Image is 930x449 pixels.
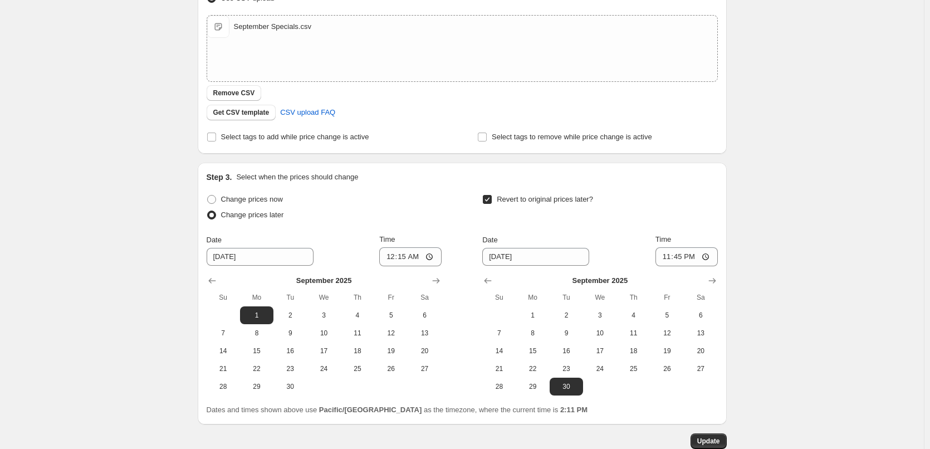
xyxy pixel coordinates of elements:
th: Saturday [684,289,717,306]
span: 10 [311,329,336,338]
span: 4 [621,311,645,320]
span: We [311,293,336,302]
button: Friday September 5 2025 [650,306,684,324]
button: Show next month, October 2025 [428,273,444,289]
div: September Specials.csv [234,21,311,32]
b: 2:11 PM [560,406,588,414]
button: Monday September 8 2025 [240,324,273,342]
span: 12 [655,329,679,338]
span: Fr [379,293,403,302]
span: Th [621,293,645,302]
button: Wednesday September 10 2025 [307,324,340,342]
button: Monday September 1 2025 [516,306,550,324]
th: Sunday [207,289,240,306]
b: Pacific/[GEOGRAPHIC_DATA] [319,406,422,414]
button: Tuesday September 9 2025 [550,324,583,342]
button: Monday September 15 2025 [240,342,273,360]
span: Dates and times shown above use as the timezone, where the current time is [207,406,588,414]
span: 23 [278,364,302,373]
button: Sunday September 28 2025 [207,378,240,396]
span: 19 [655,346,679,355]
span: Revert to original prices later? [497,195,593,203]
button: Monday September 8 2025 [516,324,550,342]
span: 19 [379,346,403,355]
button: Wednesday September 24 2025 [307,360,340,378]
span: 30 [278,382,302,391]
span: 24 [588,364,612,373]
span: 6 [688,311,713,320]
button: Wednesday September 17 2025 [583,342,616,360]
span: Remove CSV [213,89,255,97]
span: Change prices later [221,211,284,219]
span: Select tags to remove while price change is active [492,133,652,141]
th: Monday [516,289,550,306]
span: Sa [688,293,713,302]
button: Tuesday September 2 2025 [550,306,583,324]
span: 28 [211,382,236,391]
span: 12 [379,329,403,338]
button: Thursday September 11 2025 [616,324,650,342]
button: Thursday September 18 2025 [341,342,374,360]
span: 1 [521,311,545,320]
span: 15 [521,346,545,355]
span: Fr [655,293,679,302]
button: Thursday September 25 2025 [616,360,650,378]
span: 17 [588,346,612,355]
span: 21 [211,364,236,373]
button: Tuesday September 9 2025 [273,324,307,342]
span: 8 [244,329,269,338]
span: 25 [345,364,370,373]
button: Friday September 12 2025 [650,324,684,342]
button: Saturday September 6 2025 [684,306,717,324]
th: Monday [240,289,273,306]
button: Sunday September 7 2025 [207,324,240,342]
span: 6 [412,311,437,320]
span: 9 [554,329,579,338]
button: Sunday September 28 2025 [482,378,516,396]
button: Sunday September 14 2025 [207,342,240,360]
span: 26 [655,364,679,373]
span: Date [482,236,497,244]
span: Mo [521,293,545,302]
button: Friday September 5 2025 [374,306,408,324]
button: Monday September 29 2025 [240,378,273,396]
button: Thursday September 18 2025 [616,342,650,360]
th: Thursday [616,289,650,306]
span: 25 [621,364,645,373]
button: Wednesday September 3 2025 [583,306,616,324]
p: Select when the prices should change [236,172,358,183]
span: Change prices now [221,195,283,203]
span: 8 [521,329,545,338]
span: Sa [412,293,437,302]
button: Thursday September 25 2025 [341,360,374,378]
span: Date [207,236,222,244]
th: Wednesday [307,289,340,306]
span: 4 [345,311,370,320]
button: Get CSV template [207,105,276,120]
button: Wednesday September 10 2025 [583,324,616,342]
button: Saturday September 27 2025 [684,360,717,378]
span: 5 [379,311,403,320]
th: Wednesday [583,289,616,306]
span: 11 [345,329,370,338]
button: Friday September 26 2025 [374,360,408,378]
span: 26 [379,364,403,373]
button: Saturday September 20 2025 [408,342,441,360]
button: Tuesday September 2 2025 [273,306,307,324]
span: CSV upload FAQ [280,107,335,118]
button: Monday September 22 2025 [516,360,550,378]
span: Update [697,437,720,446]
a: CSV upload FAQ [273,104,342,121]
span: 27 [688,364,713,373]
span: 3 [588,311,612,320]
span: 20 [412,346,437,355]
span: 16 [278,346,302,355]
button: Tuesday September 30 2025 [550,378,583,396]
span: 22 [244,364,269,373]
input: 8/22/2025 [207,248,314,266]
span: 2 [278,311,302,320]
button: Saturday September 13 2025 [408,324,441,342]
button: Friday September 19 2025 [374,342,408,360]
span: 17 [311,346,336,355]
button: Monday September 22 2025 [240,360,273,378]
